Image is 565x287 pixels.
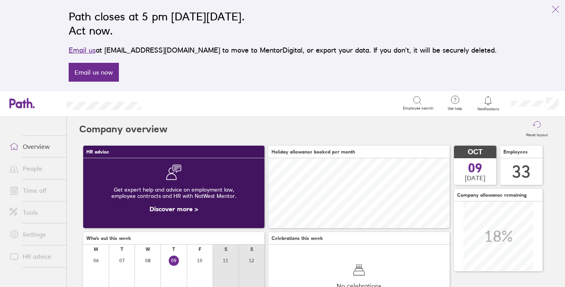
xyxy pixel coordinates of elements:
a: Settings [3,227,66,242]
a: Overview [3,139,66,154]
div: Search [162,99,182,106]
span: Employee search [403,106,434,111]
span: Celebrations this week [272,236,323,241]
div: T [120,247,123,252]
span: HR advice [86,149,109,155]
span: [DATE] [465,174,485,181]
a: Tools [3,205,66,220]
h2: Path closes at 5 pm [DATE][DATE]. Act now. [69,9,497,38]
label: Reset layout [521,130,552,137]
a: Email us [69,46,96,54]
h2: Company overview [79,117,168,142]
a: Time off [3,183,66,198]
span: 09 [468,162,482,174]
a: Email us now [69,63,119,82]
span: Company allowance remaining [457,192,527,198]
span: Employees [503,149,528,155]
div: T [172,247,175,252]
div: Get expert help and advice on employment law, employee contracts and HR with NatWest Mentor. [89,180,258,205]
div: F [199,247,201,252]
div: 33 [512,162,531,182]
div: W [146,247,150,252]
a: People [3,161,66,176]
a: HR advice [3,249,66,264]
div: S [224,247,227,252]
span: Get help [442,106,468,111]
span: Who's out this week [86,236,131,241]
span: Holiday allowance booked per month [272,149,355,155]
a: Discover more > [149,205,198,213]
div: S [250,247,253,252]
span: Notifications [476,107,501,112]
div: M [94,247,98,252]
p: at [EMAIL_ADDRESS][DOMAIN_NAME] to move to MentorDigital, or export your data. If you don’t, it w... [69,45,497,56]
span: OCT [468,148,483,156]
button: Reset layout [521,117,552,142]
a: Notifications [476,95,501,112]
